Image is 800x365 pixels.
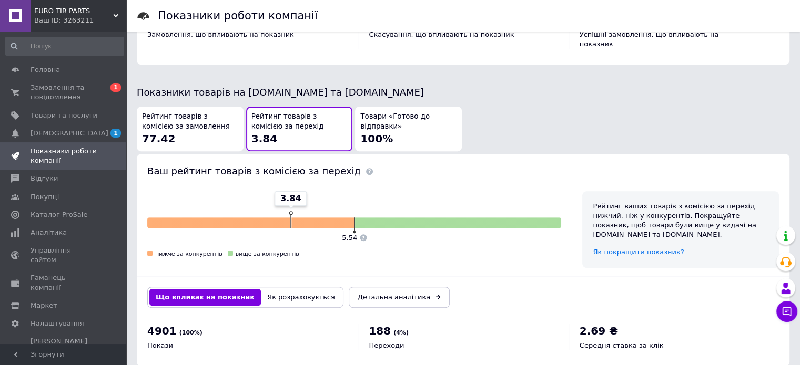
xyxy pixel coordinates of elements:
span: Замовлення та повідомлення [31,83,97,102]
div: Ваш ID: 3263211 [34,16,126,25]
button: Товари «Готово до відправки»100% [355,107,462,151]
button: Чат з покупцем [776,301,797,322]
span: вище за конкурентів [236,251,299,257]
span: 5.54 [342,234,357,242]
div: Рейтинг ваших товарів з комісією за перехід нижчий, ніж у конкурентів. Покращуйте показник, щоб т... [593,202,768,240]
button: Що впливає на показник [149,289,261,306]
span: 188 [369,325,391,337]
span: Показники роботи компанії [31,147,97,165]
span: Товари та послуги [31,111,97,120]
span: (4%) [393,329,409,336]
span: Рейтинг товарів з комісією за замовлення [142,112,238,131]
a: Як покращити показник? [593,248,684,256]
span: 4901 [147,325,177,337]
span: Переходи [369,341,404,349]
span: 100% [360,132,393,145]
span: Успішні замовлення, що впливають на показник [580,30,719,48]
input: Пошук [5,37,124,56]
span: Рейтинг товарів з комісією за перехід [251,112,348,131]
span: нижче за конкурентів [155,251,222,257]
span: 1 [110,83,121,92]
span: Замовлення, що впливають на показник [147,30,294,38]
span: Скасування, що впливають на показник [369,30,514,38]
a: Детальна аналітика [349,287,450,308]
h1: Показники роботи компанії [158,9,318,22]
span: Покази [147,341,173,349]
span: Управління сайтом [31,246,97,265]
span: Каталог ProSale [31,210,87,220]
span: Маркет [31,301,57,310]
button: Рейтинг товарів з комісією за перехід3.84 [246,107,353,151]
span: Аналітика [31,228,67,237]
span: Покупці [31,192,59,202]
button: Рейтинг товарів з комісією за замовлення77.42 [137,107,244,151]
span: Середня ставка за клік [580,341,664,349]
span: 3.84 [280,193,301,204]
span: Гаманець компанії [31,273,97,292]
span: Товари «Готово до відправки» [360,112,457,131]
span: 2.69 ₴ [580,325,619,337]
span: Показники товарів на [DOMAIN_NAME] та [DOMAIN_NAME] [137,87,424,98]
span: [DEMOGRAPHIC_DATA] [31,129,108,138]
button: Як розраховується [261,289,341,306]
span: Головна [31,65,60,75]
span: Налаштування [31,319,84,328]
span: 1 [110,129,121,138]
span: EURO TIR PARTS [34,6,113,16]
span: 77.42 [142,132,175,145]
span: 3.84 [251,132,277,145]
span: (100%) [179,329,202,336]
span: Ваш рейтинг товарів з комісією за перехід [147,165,361,176]
span: Відгуки [31,174,58,183]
